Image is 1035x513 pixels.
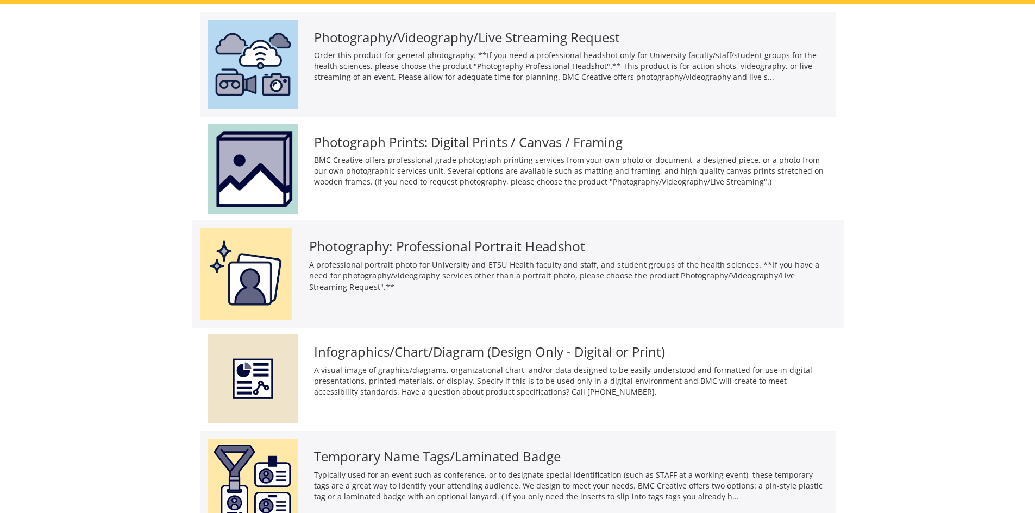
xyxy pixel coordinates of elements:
h3: Infographics/Chart/Diagram (Design Only - Digital or Print) [314,345,827,359]
p: Order this product for general photography. **If you need a professional headshot only for Univer... [314,50,827,83]
img: photo%20prints-64d43c229de446.43990330.png [208,124,298,214]
h3: Temporary Name Tags/Laminated Badge [314,449,827,464]
p: Typically used for an event such as conference, or to designate special identification (such as S... [314,470,827,502]
a: Photograph Prints: Digital Prints / Canvas / Framing BMC Creative offers professional grade photo... [208,124,827,214]
h3: Photograph Prints: Digital Prints / Canvas / Framing [314,135,827,149]
a: Photography: Professional Portrait Headshot A professional portrait photo for University and ETSU... [200,228,835,320]
img: infographics-5949253cb6e9e1.58496165.png [208,334,298,423]
p: A professional portrait photo for University and ETSU Health faculty and staff, and student group... [309,259,835,293]
img: professional%20headshot-673780894c71e3.55548584.png [200,228,292,320]
a: Infographics/Chart/Diagram (Design Only - Digital or Print) A visual image of graphics/diagrams, ... [208,334,827,423]
a: Photography/Videography/Live Streaming Request Order this product for general photography. **If y... [208,20,827,109]
p: BMC Creative offers professional grade photograph printing services from your own photo or docume... [314,155,827,187]
p: A visual image of graphics/diagrams, organizational chart, and/or data designed to be easily unde... [314,365,827,397]
h3: Photography: Professional Portrait Headshot [309,239,835,254]
h3: Photography/Videography/Live Streaming Request [314,30,827,45]
img: photography%20videography%20or%20live%20streaming-62c5f5a2188136.97296614.png [208,20,298,109]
